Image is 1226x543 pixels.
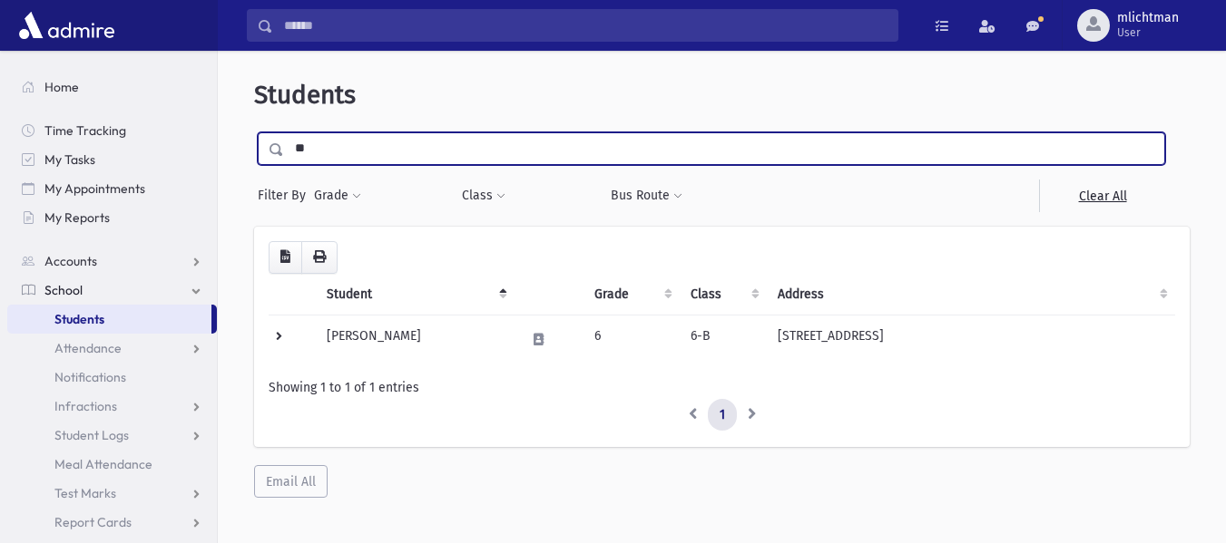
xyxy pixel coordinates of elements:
[54,485,116,501] span: Test Marks
[54,398,117,414] span: Infractions
[44,282,83,298] span: School
[7,421,217,450] a: Student Logs
[273,9,897,42] input: Search
[269,378,1175,397] div: Showing 1 to 1 of 1 entries
[1117,11,1179,25] span: mlichtman
[7,305,211,334] a: Students
[316,315,515,364] td: [PERSON_NAME]
[584,315,680,364] td: 6
[7,334,217,363] a: Attendance
[461,179,506,212] button: Class
[680,274,767,315] th: Class: activate to sort column ascending
[44,180,145,197] span: My Appointments
[54,340,122,356] span: Attendance
[680,315,767,364] td: 6-B
[7,276,217,305] a: School
[7,392,217,421] a: Infractions
[7,203,217,232] a: My Reports
[7,363,217,392] a: Notifications
[1039,179,1165,212] a: Clear All
[708,399,737,431] a: 1
[1117,25,1179,40] span: User
[313,179,362,212] button: Grade
[316,274,515,315] th: Student: activate to sort column descending
[44,253,97,269] span: Accounts
[301,241,338,274] button: Print
[7,73,217,102] a: Home
[54,456,152,472] span: Meal Attendance
[15,7,119,44] img: AdmirePro
[254,80,356,110] span: Students
[258,186,313,205] span: Filter By
[767,274,1175,315] th: Address: activate to sort column ascending
[7,247,217,276] a: Accounts
[54,514,132,530] span: Report Cards
[7,145,217,174] a: My Tasks
[7,479,217,508] a: Test Marks
[767,315,1175,364] td: [STREET_ADDRESS]
[44,151,95,168] span: My Tasks
[7,116,217,145] a: Time Tracking
[610,179,683,212] button: Bus Route
[7,174,217,203] a: My Appointments
[269,241,302,274] button: CSV
[44,209,110,226] span: My Reports
[254,465,328,498] button: Email All
[54,427,129,443] span: Student Logs
[54,369,126,385] span: Notifications
[44,122,126,139] span: Time Tracking
[54,311,104,327] span: Students
[584,274,680,315] th: Grade: activate to sort column ascending
[7,508,217,537] a: Report Cards
[7,450,217,479] a: Meal Attendance
[44,79,79,95] span: Home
